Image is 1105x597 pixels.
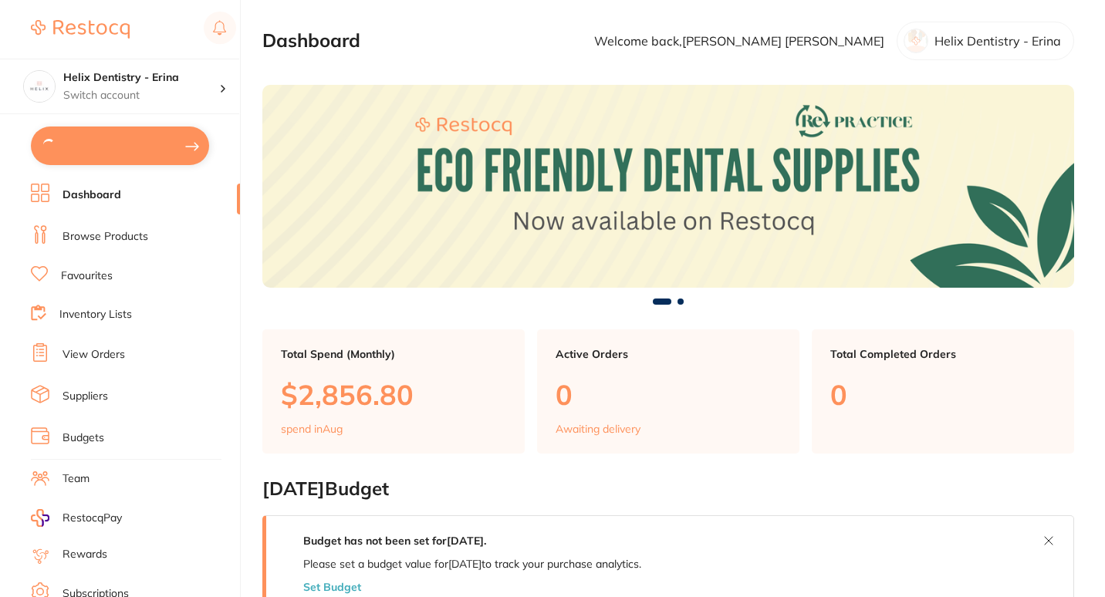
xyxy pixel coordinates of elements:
[63,471,90,487] a: Team
[63,430,104,446] a: Budgets
[556,379,781,410] p: 0
[63,187,121,203] a: Dashboard
[594,34,884,48] p: Welcome back, [PERSON_NAME] [PERSON_NAME]
[63,229,148,245] a: Browse Products
[303,581,361,593] button: Set Budget
[63,88,219,103] p: Switch account
[31,509,122,527] a: RestocqPay
[537,329,799,454] a: Active Orders0Awaiting delivery
[303,558,641,570] p: Please set a budget value for [DATE] to track your purchase analytics.
[303,534,486,548] strong: Budget has not been set for [DATE] .
[24,71,55,102] img: Helix Dentistry - Erina
[63,389,108,404] a: Suppliers
[262,85,1074,288] img: Dashboard
[61,268,113,284] a: Favourites
[63,347,125,363] a: View Orders
[281,379,506,410] p: $2,856.80
[63,70,219,86] h4: Helix Dentistry - Erina
[556,423,640,435] p: Awaiting delivery
[934,34,1061,48] p: Helix Dentistry - Erina
[262,30,360,52] h2: Dashboard
[59,307,132,322] a: Inventory Lists
[281,423,343,435] p: spend in Aug
[262,329,525,454] a: Total Spend (Monthly)$2,856.80spend inAug
[556,348,781,360] p: Active Orders
[31,509,49,527] img: RestocqPay
[281,348,506,360] p: Total Spend (Monthly)
[31,12,130,47] a: Restocq Logo
[812,329,1074,454] a: Total Completed Orders0
[830,379,1056,410] p: 0
[830,348,1056,360] p: Total Completed Orders
[63,511,122,526] span: RestocqPay
[31,20,130,39] img: Restocq Logo
[262,478,1074,500] h2: [DATE] Budget
[63,547,107,562] a: Rewards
